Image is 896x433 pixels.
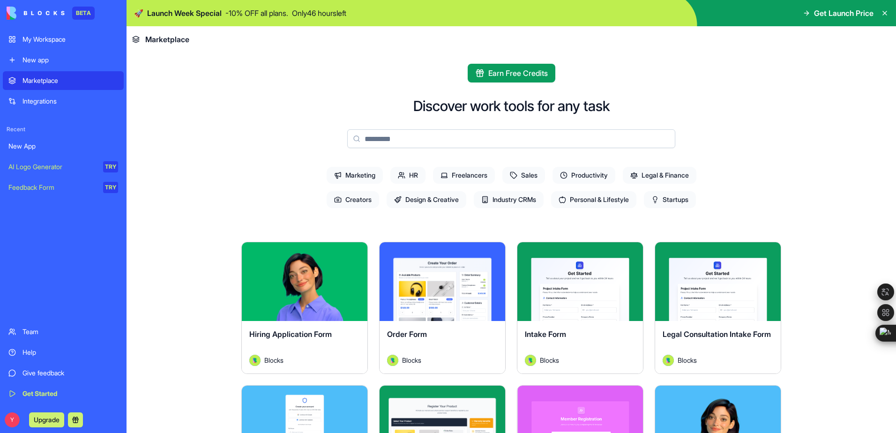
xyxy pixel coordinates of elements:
span: Marketplace [145,34,189,45]
span: Hiring Application Form [249,329,332,339]
span: Sales [502,167,545,184]
span: Industry CRMs [474,191,544,208]
div: New app [22,55,118,65]
span: Blocks [540,355,559,365]
a: Integrations [3,92,124,111]
div: New App [8,142,118,151]
p: - 10 % OFF all plans. [225,7,288,19]
a: Give feedback [3,364,124,382]
span: Creators [327,191,379,208]
span: 🚀 [134,7,143,19]
span: Freelancers [433,167,495,184]
a: Feedback FormTRY [3,178,124,197]
span: HR [390,167,426,184]
img: Avatar [387,355,398,366]
div: TRY [103,182,118,193]
img: Avatar [525,355,536,366]
img: Avatar [249,355,261,366]
div: Get Started [22,389,118,398]
span: Blocks [678,355,697,365]
span: Recent [3,126,124,133]
div: Marketplace [22,76,118,85]
div: Feedback Form [8,183,97,192]
span: Marketing [327,167,383,184]
a: New App [3,137,124,156]
span: Productivity [553,167,615,184]
img: Avatar [663,355,674,366]
a: Marketplace [3,71,124,90]
a: New app [3,51,124,69]
span: Personal & Lifestyle [551,191,636,208]
a: Intake FormAvatarBlocks [517,242,643,374]
button: Earn Free Credits [468,64,555,82]
a: Help [3,343,124,362]
span: Blocks [264,355,284,365]
div: AI Logo Generator [8,162,97,172]
span: Launch Week Special [147,7,222,19]
a: BETA [7,7,95,20]
span: Blocks [402,355,421,365]
div: Help [22,348,118,357]
span: Intake Form [525,329,566,339]
div: TRY [103,161,118,172]
div: Integrations [22,97,118,106]
a: Legal Consultation Intake FormAvatarBlocks [655,242,781,374]
a: Get Started [3,384,124,403]
div: Give feedback [22,368,118,378]
span: Startups [644,191,696,208]
a: AI Logo GeneratorTRY [3,157,124,176]
button: Upgrade [29,412,64,427]
h2: Discover work tools for any task [413,97,610,114]
a: Upgrade [29,415,64,424]
span: Earn Free Credits [488,67,548,79]
span: Order Form [387,329,427,339]
div: Team [22,327,118,336]
a: Team [3,322,124,341]
span: Legal & Finance [623,167,696,184]
div: BETA [72,7,95,20]
span: Y [5,412,20,427]
span: Get Launch Price [814,7,874,19]
span: Design & Creative [387,191,466,208]
a: My Workspace [3,30,124,49]
p: Only 46 hours left [292,7,346,19]
a: Hiring Application FormAvatarBlocks [241,242,368,374]
span: Legal Consultation Intake Form [663,329,771,339]
img: logo [7,7,65,20]
a: Order FormAvatarBlocks [379,242,506,374]
div: My Workspace [22,35,118,44]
